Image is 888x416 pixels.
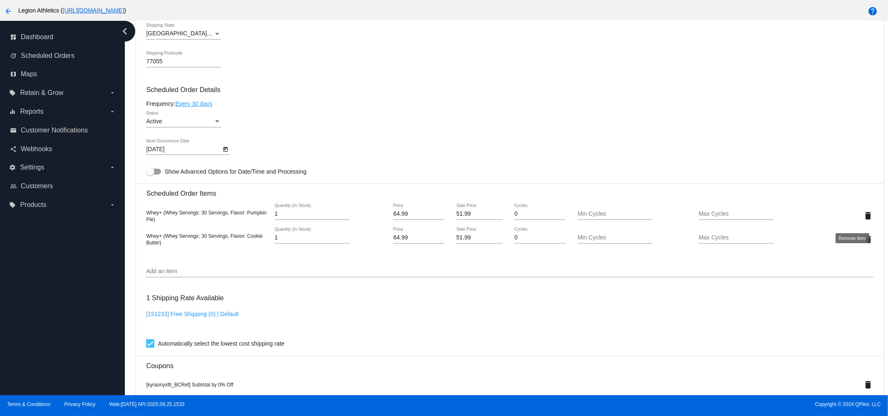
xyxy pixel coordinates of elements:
input: Cycles [514,234,566,241]
input: Price [393,211,444,217]
i: settings [9,164,16,171]
input: Max Cycles [699,211,774,217]
input: Min Cycles [578,234,652,241]
i: local_offer [9,90,16,96]
a: Every 30 days [175,100,212,107]
span: Customers [21,182,53,190]
span: Customer Notifications [21,127,88,134]
input: Quantity (In Stock) [275,211,350,217]
mat-icon: delete [863,380,873,390]
i: local_offer [9,202,16,208]
a: Privacy Policy [64,401,96,407]
h3: Scheduled Order Items [146,183,873,197]
i: dashboard [10,34,17,40]
i: arrow_drop_down [109,202,116,208]
input: Max Cycles [699,234,774,241]
mat-icon: help [868,6,878,16]
h3: Coupons [146,356,873,370]
span: Whey+ (Whey Servings: 30 Servings, Flavor: Pumpkin Pie) [146,210,266,222]
i: arrow_drop_down [109,108,116,115]
input: Price [393,234,444,241]
i: map [10,71,17,77]
span: Products [20,201,46,209]
h3: 1 Shipping Rate Available [146,289,223,307]
span: Retain & Grow [20,89,63,97]
i: arrow_drop_down [109,164,116,171]
i: email [10,127,17,134]
input: Quantity (In Stock) [275,234,350,241]
input: Min Cycles [578,211,652,217]
mat-select: Shipping State [146,30,221,37]
a: dashboard Dashboard [10,30,116,44]
span: Legion Athletics ( ) [18,7,126,14]
i: chevron_left [118,25,131,38]
a: people_outline Customers [10,179,116,193]
a: map Maps [10,67,116,81]
span: Settings [20,164,44,171]
mat-icon: delete [863,234,873,244]
input: Shipping Postcode [146,58,221,65]
span: Dashboard [21,33,53,41]
span: Automatically select the lowest cost shipping rate [158,339,284,349]
input: Add an item [146,268,873,275]
input: Next Occurrence Date [146,146,221,153]
a: update Scheduled Orders [10,49,116,62]
i: arrow_drop_down [109,90,116,96]
span: Webhooks [21,145,52,153]
span: Show Advanced Options for Date/Time and Processing [164,167,306,176]
span: Whey+ (Whey Servings: 30 Servings, Flavor: Cookie Butter) [146,233,263,246]
i: update [10,52,17,59]
input: Sale Price [456,234,503,241]
i: equalizer [9,108,16,115]
mat-icon: arrow_back [3,6,13,16]
input: Sale Price [456,211,503,217]
mat-select: Status [146,118,221,125]
i: people_outline [10,183,17,189]
a: Web:[DATE] API:2025.09.25.1533 [109,401,185,407]
span: Active [146,118,162,125]
div: Frequency: [146,100,873,107]
button: Open calendar [221,144,230,153]
span: Scheduled Orders [21,52,74,60]
a: Terms & Conditions [7,401,50,407]
mat-icon: delete [863,211,873,221]
a: share Webhooks [10,142,116,156]
span: Reports [20,108,43,115]
a: [151233] Free Shipping (0) | Default [146,311,238,317]
span: Maps [21,70,37,78]
h3: Scheduled Order Details [146,86,873,94]
a: email Customer Notifications [10,124,116,137]
input: Cycles [514,211,566,217]
a: [URL][DOMAIN_NAME] [63,7,124,14]
i: share [10,146,17,152]
span: [GEOGRAPHIC_DATA] | [US_STATE] [146,30,244,37]
span: [kyraonyxfit_BCRef] Subtotal by 0% Off [146,382,233,388]
span: Copyright © 2024 QPilot, LLC [451,401,881,407]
